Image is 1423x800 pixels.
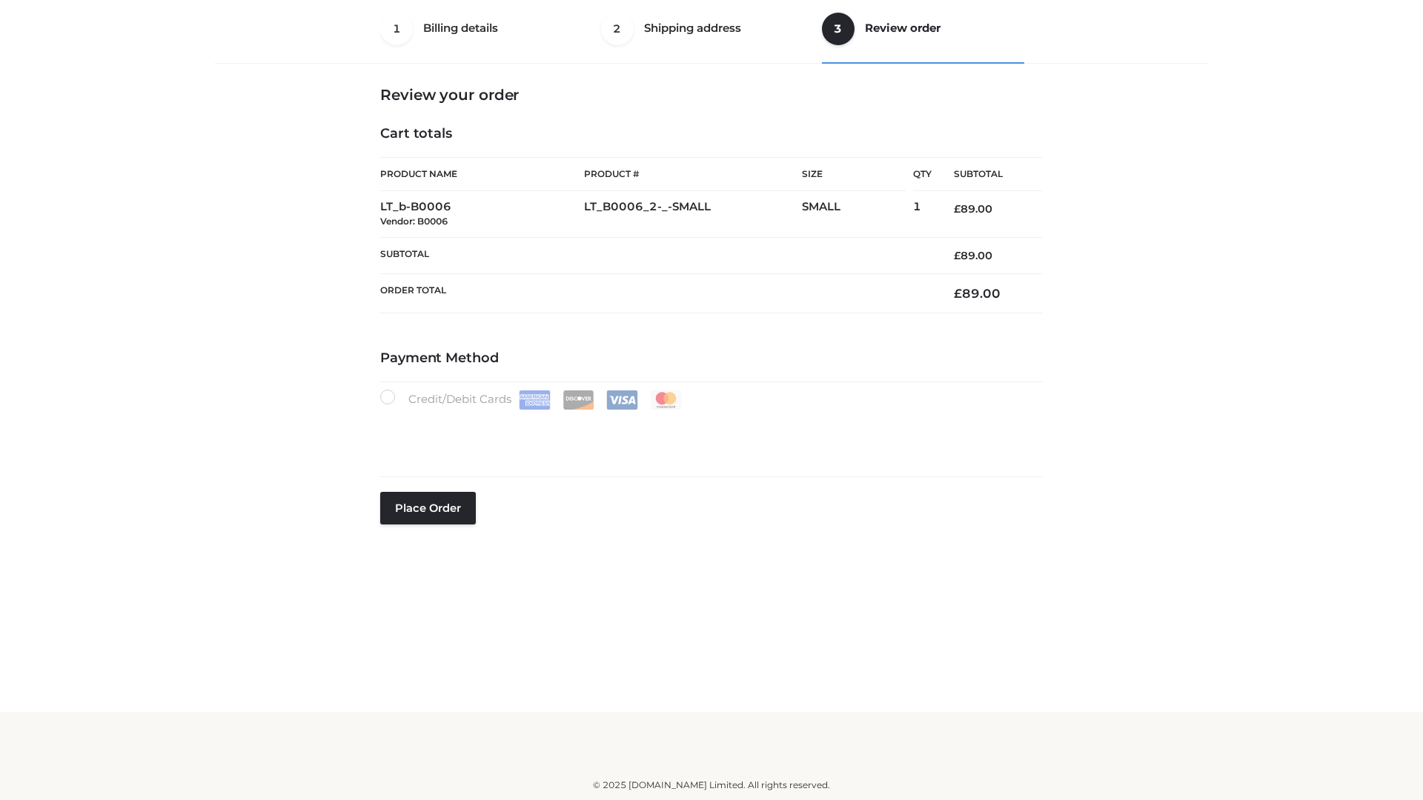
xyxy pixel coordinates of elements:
div: © 2025 [DOMAIN_NAME] Limited. All rights reserved. [220,778,1203,793]
img: Visa [606,390,638,410]
iframe: Secure payment input frame [377,407,1040,461]
img: Discover [563,390,594,410]
th: Order Total [380,274,932,313]
small: Vendor: B0006 [380,216,448,227]
button: Place order [380,492,476,524]
span: £ [954,202,961,216]
td: LT_B0006_2-_-SMALL [584,191,802,238]
label: Credit/Debit Cards [380,390,683,410]
span: £ [954,249,961,262]
td: LT_b-B0006 [380,191,584,238]
img: Amex [519,390,551,410]
th: Subtotal [380,237,932,273]
img: Mastercard [650,390,682,410]
h3: Review your order [380,86,1043,104]
bdi: 89.00 [954,202,992,216]
td: 1 [913,191,932,238]
th: Subtotal [932,158,1043,191]
th: Product Name [380,157,584,191]
bdi: 89.00 [954,249,992,262]
th: Size [802,158,906,191]
h4: Cart totals [380,126,1043,142]
td: SMALL [802,191,913,238]
th: Product # [584,157,802,191]
span: £ [954,286,962,301]
bdi: 89.00 [954,286,1001,301]
th: Qty [913,157,932,191]
h4: Payment Method [380,350,1043,367]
